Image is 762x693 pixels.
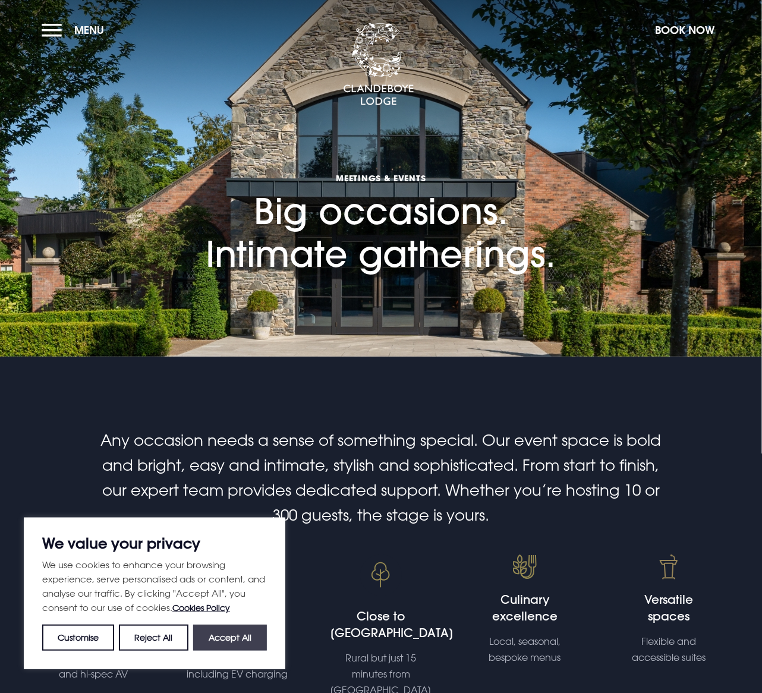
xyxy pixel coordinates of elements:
h4: Culinary excellence [474,591,576,625]
button: Accept All [193,625,267,651]
div: We value your privacy [24,518,285,669]
h4: Versatile spaces [618,591,720,625]
button: Reject All [119,625,188,651]
h1: Big occasions. Intimate gatherings. [206,87,556,275]
a: Cookies Policy [172,603,230,613]
h4: Close to [GEOGRAPHIC_DATA] [330,608,432,641]
p: We use cookies to enhance your browsing experience, serve personalised ads or content, and analys... [42,557,267,615]
img: Event venue Bangor, Northern Ireland [360,555,402,596]
button: Book Now [649,17,720,43]
img: Clandeboye Lodge [343,23,414,106]
span: Meetings & Events [206,172,556,184]
span: Any occasion needs a sense of something special. Our event space is bold and bright, easy and int... [101,431,662,524]
button: Menu [42,17,110,43]
img: versatile event venue Bangor, Northern Ireland [659,555,679,579]
span: Menu [74,23,104,37]
p: Flexible and accessible suites [618,634,720,666]
button: Customise [42,625,114,651]
p: Local, seasonal, bespoke menus [474,634,576,666]
img: bespoke food menu event venue Bangor, Northern Ireland [513,555,537,579]
p: We value your privacy [42,536,267,550]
